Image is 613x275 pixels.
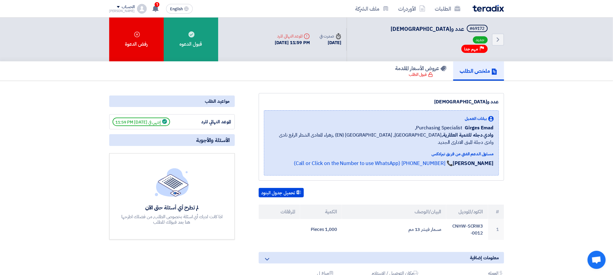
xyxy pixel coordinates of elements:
[170,7,183,11] span: English
[155,2,159,7] span: 1
[342,219,446,240] td: مسمار فيشر 13 مم
[166,4,193,14] button: English
[446,205,488,219] th: الكود/الموديل
[351,2,394,16] a: ملف الشركة
[320,39,341,46] div: [DATE]
[259,188,304,198] button: تحميل جدول البنود
[470,254,499,261] span: معلومات إضافية
[155,168,189,196] img: empty_state_list.svg
[186,118,231,125] div: الموعد النهائي للرد
[488,205,504,219] th: #
[120,204,223,211] div: لم تطرح أي أسئلة حتى الآن
[488,219,504,240] td: 1
[470,27,485,31] div: #69172
[473,5,504,12] img: Teradix logo
[465,124,494,131] span: Girges Emad
[113,118,170,126] span: إنتهي في [DATE] 11:59 PM
[342,205,446,219] th: البيان/الوصف
[109,18,164,61] div: رفض الدعوة
[395,65,447,72] h5: عروض الأسعار المقدمة
[259,205,300,219] th: المرفقات
[300,219,342,240] td: 1,000 Pieces
[137,4,147,14] img: profile_test.png
[441,131,493,139] b: وادي دجله للتنمية العقارية,
[415,124,463,131] span: Purchasing Specialist,
[446,219,488,240] td: CNHW-SCRW3-0012
[294,160,453,167] a: 📞 [PHONE_NUMBER] (Call or Click on the Number to use WhatsApp)
[394,2,430,16] a: الأوردرات
[464,46,478,52] span: مهم جدا
[300,205,342,219] th: الكمية
[391,25,464,33] span: عدد و[DEMOGRAPHIC_DATA]
[275,33,310,39] div: الموعد النهائي للرد
[460,67,497,74] h5: ملخص الطلب
[275,39,310,46] div: [DATE] 11:59 PM
[109,95,235,107] div: مواعيد الطلب
[453,160,494,167] strong: [PERSON_NAME]
[588,251,606,269] a: Open chat
[164,18,218,61] div: قبول الدعوه
[391,25,489,33] h5: عدد والالات
[453,61,504,81] a: ملخص الطلب
[465,115,487,122] span: بيانات العميل
[409,72,433,78] div: قبول الطلب
[269,151,494,157] div: مسئول الدعم الفني من فريق تيرادكس
[264,98,499,105] div: عدد و[DEMOGRAPHIC_DATA]
[430,2,465,16] a: الطلبات
[109,9,135,13] div: [PERSON_NAME]
[473,36,488,44] span: جديد
[196,137,230,144] span: الأسئلة والأجوبة
[389,61,453,81] a: عروض الأسعار المقدمة قبول الطلب
[122,5,135,10] div: الحساب
[320,33,341,39] div: صدرت في
[269,131,494,146] span: [GEOGRAPHIC_DATA], [GEOGRAPHIC_DATA] (EN) ,زهراء المعادى الشطر الرابع نادى وادى دجلة المبنى الادا...
[120,214,223,225] div: اذا كانت لديك أي اسئلة بخصوص الطلب, من فضلك اطرحها هنا بعد قبولك للطلب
